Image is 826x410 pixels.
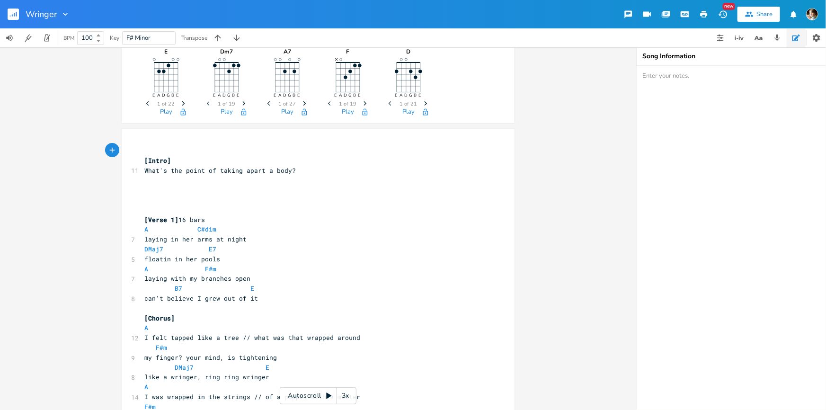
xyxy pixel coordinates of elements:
div: E [142,49,190,54]
span: A [144,265,148,273]
button: Play [342,108,354,116]
span: 1 of 22 [158,101,175,107]
span: F#m [205,265,216,273]
div: Share [756,10,773,18]
span: 16 bars [144,215,205,224]
div: Key [110,35,119,41]
text: E [395,93,398,98]
span: E7 [209,245,216,253]
span: floatin in her pools [144,255,220,263]
text: D [405,93,408,98]
button: Play [221,108,233,116]
span: C#dim [197,225,216,233]
div: BPM [63,36,74,41]
div: Dm7 [203,49,250,54]
text: B [354,93,356,98]
span: E [266,363,269,372]
span: [Verse 1] [144,215,178,224]
text: E [177,93,179,98]
span: What's the point of taking apart a body? [144,166,296,175]
text: B [232,93,235,98]
span: I was wrapped in the strings // of a puppet with a master [144,392,360,401]
span: laying in her arms at night [144,235,247,243]
div: A7 [264,49,311,54]
span: 1 of 19 [339,101,357,107]
text: A [279,93,282,98]
div: New [723,3,735,10]
span: E [250,284,254,293]
span: DMaj7 [175,363,194,372]
span: I felt tapped like a tree // what was that wrapped around [144,333,360,342]
button: New [713,6,732,23]
span: [Intro] [144,156,171,165]
span: A [144,323,148,332]
text: E [419,93,421,98]
span: like a wringer, ring ring wringer [144,373,269,381]
text: G [409,93,413,98]
text: G [288,93,292,98]
button: Play [160,108,172,116]
text: E [237,93,240,98]
div: 3x [337,387,354,404]
div: Autoscroll [280,387,356,404]
text: × [335,55,338,63]
span: B7 [175,284,182,293]
img: Robert Wise [806,8,818,20]
text: E [358,93,361,98]
span: [Chorus] [144,314,175,322]
text: A [339,93,343,98]
text: E [335,93,337,98]
span: 1 of 19 [218,101,236,107]
span: F#m [156,343,167,352]
text: A [400,93,403,98]
text: D [344,93,347,98]
button: Share [737,7,780,22]
div: D [385,49,432,54]
text: E [153,93,155,98]
text: G [349,93,352,98]
text: A [158,93,161,98]
span: 1 of 21 [400,101,417,107]
text: A [218,93,222,98]
span: laying with my branches open [144,274,250,283]
text: E [213,93,216,98]
text: D [162,93,166,98]
text: B [414,93,417,98]
text: G [228,93,231,98]
span: Wringer [26,10,57,18]
text: E [298,93,300,98]
text: G [167,93,170,98]
text: E [274,93,276,98]
text: B [293,93,296,98]
text: B [172,93,175,98]
div: Song Information [642,53,820,60]
span: DMaj7 [144,245,163,253]
span: 1 of 27 [279,101,296,107]
span: can't believe I grew out of it [144,294,258,303]
button: Play [281,108,293,116]
span: A [144,383,148,391]
div: F [324,49,372,54]
span: F# Minor [126,34,151,42]
span: my finger? your mind, is tightening [144,353,277,362]
text: D [284,93,287,98]
div: Transpose [181,35,207,41]
text: D [223,93,226,98]
button: Play [402,108,415,116]
span: A [144,225,148,233]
